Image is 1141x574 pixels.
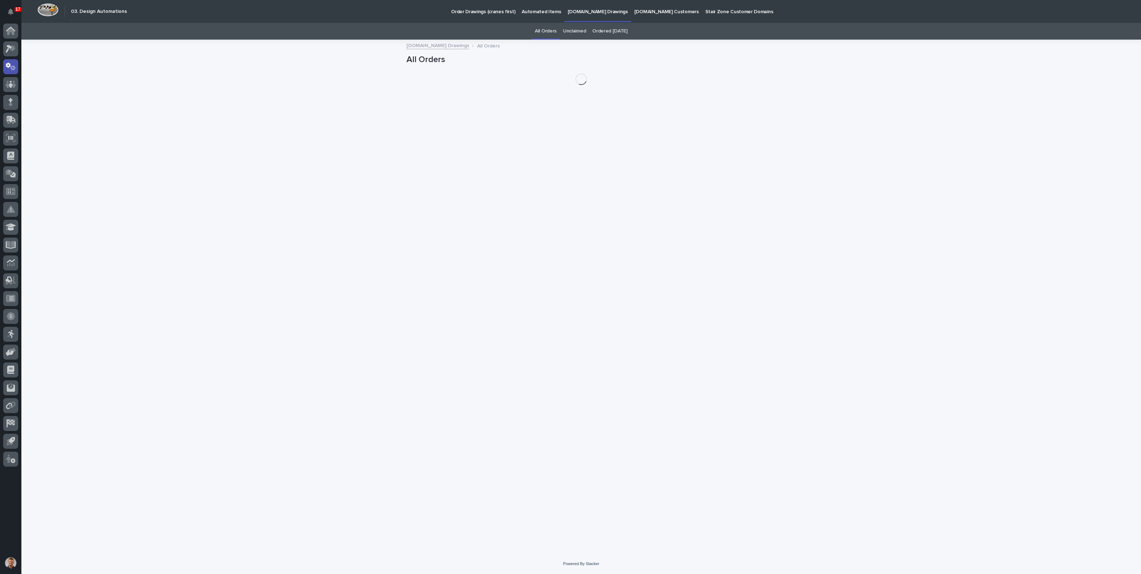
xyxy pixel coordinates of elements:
div: Notifications17 [9,9,18,20]
button: users-avatar [3,555,18,570]
h2: 03. Design Automations [71,9,127,15]
p: All Orders [477,41,500,49]
a: All Orders [535,23,557,40]
a: [DOMAIN_NAME] Drawings [406,41,469,49]
a: Unclaimed [563,23,586,40]
a: Ordered [DATE] [592,23,628,40]
a: Powered By Stacker [563,562,599,566]
button: Notifications [3,4,18,19]
img: Workspace Logo [37,3,58,16]
p: 17 [16,7,20,12]
h1: All Orders [406,55,756,65]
